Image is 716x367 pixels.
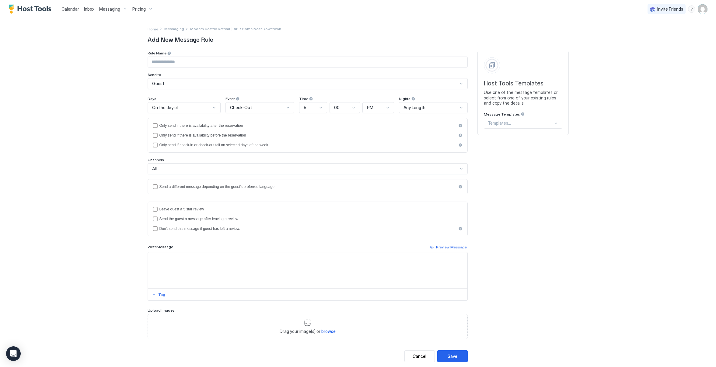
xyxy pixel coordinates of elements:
input: Input Field [148,57,467,67]
div: Breadcrumb [148,26,158,32]
span: Time [299,96,308,101]
button: Save [437,350,468,362]
div: Leave guest a 5 star review [159,207,463,211]
textarea: Input Field [148,252,467,288]
span: Upload Images [148,308,175,313]
button: Preview Message [429,244,468,251]
span: Event [225,96,235,101]
div: afterReservation [153,123,463,128]
button: Tag [151,291,166,298]
a: Host Tools Logo [9,5,54,14]
span: Check-Out [230,105,252,110]
span: Add New Message Rule [148,34,569,43]
div: beforeReservation [153,133,463,138]
span: 00 [334,105,340,110]
div: reviewEnabled [153,207,463,212]
div: menu [688,5,695,13]
div: Save [448,353,457,359]
div: Send the guest a message after leaving a review [159,217,463,221]
span: PM [367,105,373,110]
a: Inbox [84,6,94,12]
div: Only send if there is availability after the reservation [159,123,456,128]
a: Home [148,26,158,32]
div: languagesEnabled [153,184,463,189]
span: Breadcrumb [190,26,281,31]
span: browse [321,329,336,334]
span: Invite Friends [657,6,683,12]
div: Open Intercom Messenger [6,346,21,361]
div: disableMessageAfterReview [153,226,463,231]
span: Host Tools Templates [484,80,562,87]
span: All [152,166,157,171]
button: Cancel [404,350,435,362]
div: isLimited [153,143,463,147]
span: Pricing [132,6,146,12]
div: Cancel [413,353,426,359]
span: Any Length [403,105,425,110]
span: Days [148,96,156,101]
div: User profile [698,4,707,14]
div: Only send if check-in or check-out fall on selected days of the week [159,143,456,147]
span: Write Message [148,244,173,249]
span: Messaging [164,26,184,31]
span: Rule Name [148,51,166,55]
span: Drag your image(s) or [280,329,336,334]
span: Channels [148,158,164,162]
div: Send a different message depending on the guest's preferred language [159,185,456,189]
div: sendMessageAfterLeavingReview [153,216,463,221]
span: Send to [148,72,161,77]
span: Nights [399,96,410,101]
span: Use one of the message templates or select from one of your existing rules and copy the details [484,90,562,106]
span: Home [148,27,158,31]
div: Don't send this message if guest has left a review. [159,227,456,231]
span: Messaging [99,6,120,12]
div: Only send if there is availability before the reservation [159,133,456,137]
span: On the day of [152,105,179,110]
div: Tag [158,292,165,297]
div: Breadcrumb [164,26,184,31]
div: Preview Message [436,244,467,250]
span: Message Templates [484,112,520,116]
span: Guest [152,81,164,86]
a: Calendar [61,6,79,12]
span: 5 [304,105,306,110]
